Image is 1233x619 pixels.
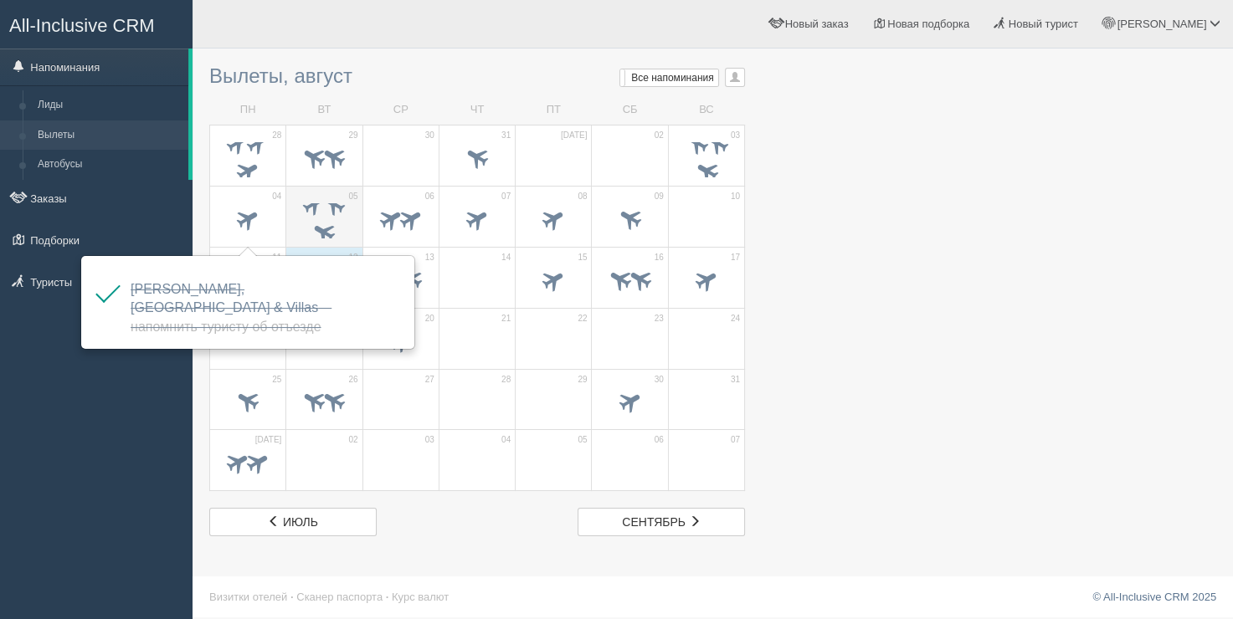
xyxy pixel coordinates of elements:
[655,374,664,386] span: 30
[501,130,511,141] span: 31
[286,95,362,125] td: ВТ
[731,374,740,386] span: 31
[578,252,587,263] span: 15
[255,434,281,446] span: [DATE]
[785,18,849,30] span: Новый заказ
[731,191,740,202] span: 10
[501,191,511,202] span: 07
[392,591,449,603] a: Курс валют
[631,72,714,84] span: Все напоминания
[290,591,294,603] span: ·
[731,130,740,141] span: 03
[386,591,389,603] span: ·
[425,313,434,325] span: 20
[731,252,740,263] span: 17
[1117,18,1206,30] span: [PERSON_NAME]
[348,130,357,141] span: 29
[1,1,192,47] a: All-Inclusive CRM
[272,130,281,141] span: 28
[622,515,686,529] span: сентябрь
[655,191,664,202] span: 09
[209,65,745,87] h3: Вылеты, август
[578,508,745,536] a: сентябрь
[209,508,377,536] a: июль
[731,434,740,446] span: 07
[296,591,383,603] a: Сканер паспорта
[655,434,664,446] span: 06
[425,252,434,263] span: 13
[425,434,434,446] span: 03
[578,313,587,325] span: 22
[131,282,331,335] a: [PERSON_NAME], [GEOGRAPHIC_DATA] & Villas— Напомнить туристу об отъезде
[578,191,587,202] span: 08
[348,374,357,386] span: 26
[283,515,318,529] span: июль
[578,434,587,446] span: 05
[209,591,287,603] a: Визитки отелей
[561,130,587,141] span: [DATE]
[30,150,188,180] a: Автобусы
[1009,18,1078,30] span: Новый турист
[348,191,357,202] span: 05
[887,18,969,30] span: Новая подборка
[30,90,188,120] a: Лиды
[210,95,286,125] td: ПН
[731,313,740,325] span: 24
[348,434,357,446] span: 02
[362,95,439,125] td: СР
[655,130,664,141] span: 02
[592,95,668,125] td: СБ
[9,15,155,36] span: All-Inclusive CRM
[272,374,281,386] span: 25
[655,313,664,325] span: 23
[501,252,511,263] span: 14
[439,95,515,125] td: ЧТ
[348,252,357,263] span: 12
[30,120,188,151] a: Вылеты
[501,434,511,446] span: 04
[425,191,434,202] span: 06
[272,191,281,202] span: 04
[1092,591,1216,603] a: © All-Inclusive CRM 2025
[425,130,434,141] span: 30
[131,282,331,335] span: [PERSON_NAME], [GEOGRAPHIC_DATA] & Villas
[501,374,511,386] span: 28
[501,313,511,325] span: 21
[668,95,744,125] td: ВС
[272,252,281,263] span: 11
[578,374,587,386] span: 29
[425,374,434,386] span: 27
[655,252,664,263] span: 16
[516,95,592,125] td: ПТ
